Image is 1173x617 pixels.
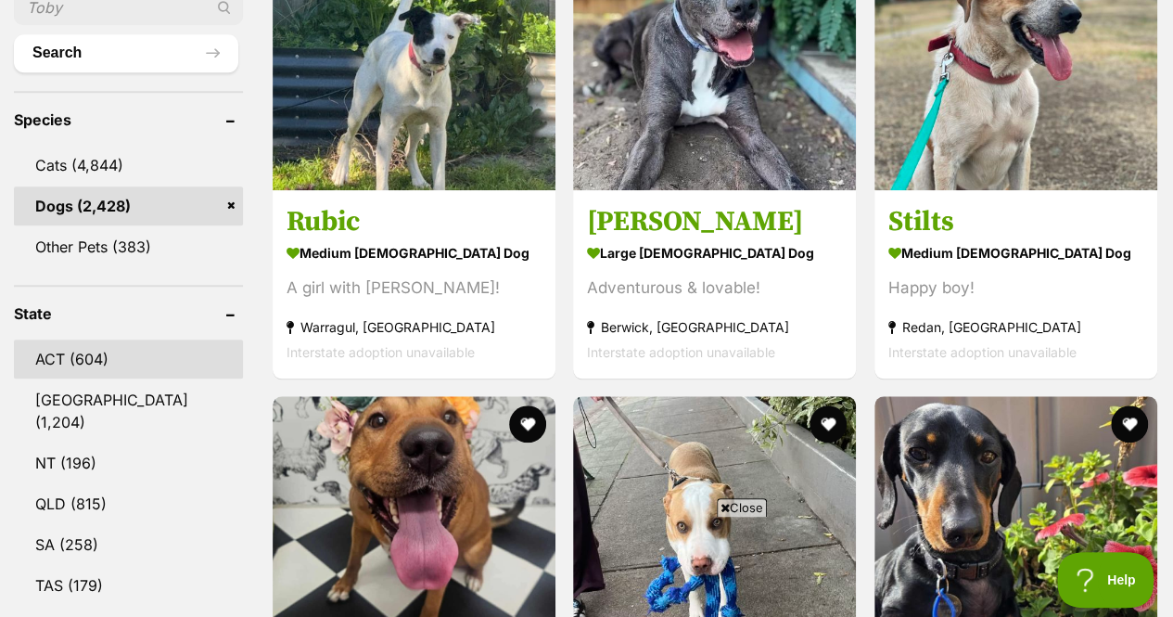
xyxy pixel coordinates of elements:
div: Adventurous & lovable! [587,276,842,301]
strong: medium [DEMOGRAPHIC_DATA] Dog [287,239,542,266]
button: favourite [810,405,848,443]
div: Happy boy! [888,276,1143,301]
a: [GEOGRAPHIC_DATA] (1,204) [14,380,243,442]
a: ACT (604) [14,340,243,379]
strong: Redan, [GEOGRAPHIC_DATA] [888,315,1143,340]
span: Interstate adoption unavailable [888,344,1077,360]
a: TAS (179) [14,566,243,605]
button: favourite [509,405,546,443]
div: A girl with [PERSON_NAME]! [287,276,542,301]
header: State [14,305,243,322]
a: SA (258) [14,525,243,564]
a: Other Pets (383) [14,227,243,266]
button: favourite [1111,405,1148,443]
strong: Warragul, [GEOGRAPHIC_DATA] [287,315,542,340]
iframe: Advertisement [137,524,1037,608]
h3: [PERSON_NAME] [587,204,842,239]
span: Close [717,498,767,517]
h3: Rubic [287,204,542,239]
a: Rubic medium [DEMOGRAPHIC_DATA] Dog A girl with [PERSON_NAME]! Warragul, [GEOGRAPHIC_DATA] Inters... [273,190,555,379]
strong: medium [DEMOGRAPHIC_DATA] Dog [888,239,1143,266]
button: Search [14,34,238,71]
a: [PERSON_NAME] large [DEMOGRAPHIC_DATA] Dog Adventurous & lovable! Berwick, [GEOGRAPHIC_DATA] Inte... [573,190,856,379]
h3: Stilts [888,204,1143,239]
strong: Berwick, [GEOGRAPHIC_DATA] [587,315,842,340]
strong: large [DEMOGRAPHIC_DATA] Dog [587,239,842,266]
a: QLD (815) [14,484,243,523]
span: Interstate adoption unavailable [287,344,475,360]
a: NT (196) [14,443,243,482]
header: Species [14,111,243,128]
a: Dogs (2,428) [14,186,243,225]
a: Cats (4,844) [14,146,243,185]
iframe: Help Scout Beacon - Open [1057,552,1154,608]
a: Stilts medium [DEMOGRAPHIC_DATA] Dog Happy boy! Redan, [GEOGRAPHIC_DATA] Interstate adoption unav... [874,190,1157,379]
span: Interstate adoption unavailable [587,344,775,360]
